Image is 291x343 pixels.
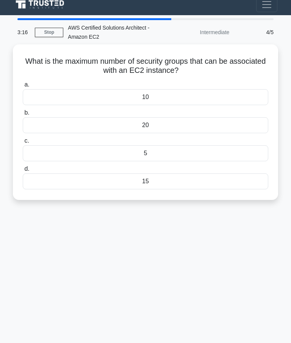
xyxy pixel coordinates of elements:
[22,57,269,76] h5: What is the maximum number of security groups that can be associated with an EC2 instance?
[23,173,268,189] div: 15
[24,81,29,88] span: a.
[63,20,167,44] div: AWS Certified Solutions Architect - Amazon EC2
[23,117,268,133] div: 20
[24,137,29,144] span: c.
[24,109,29,116] span: b.
[234,25,278,40] div: 4/5
[35,28,63,37] a: Stop
[23,145,268,161] div: 5
[24,165,29,172] span: d.
[23,89,268,105] div: 10
[13,25,35,40] div: 3:16
[167,25,234,40] div: Intermediate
